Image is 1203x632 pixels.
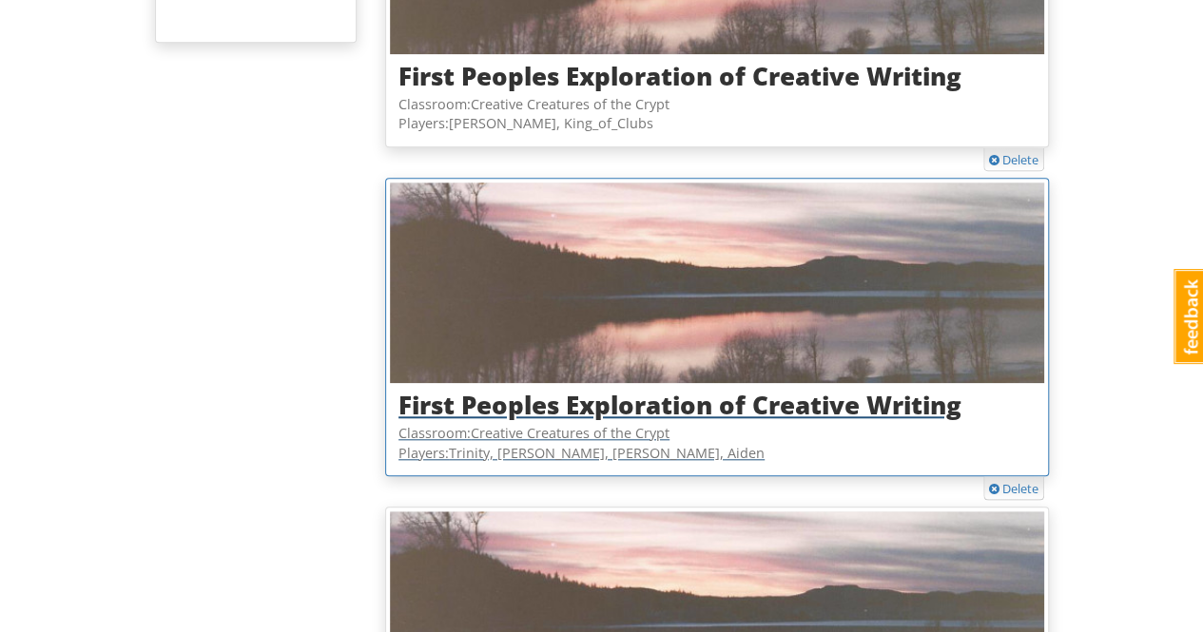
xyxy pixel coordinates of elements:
h3: First Peoples Exploration of Creative Writing [398,63,1036,90]
a: First Peoples Exploration of Creative WritingClassroom:Creative Creatures of the CryptPlayers:Tri... [385,178,1049,476]
h3: First Peoples Exploration of Creative Writing [398,392,1036,419]
p: Classroom: Creative Creatures of the Crypt Players: [PERSON_NAME], King_of_Clubs [398,95,1036,134]
img: a0nw6ss4o7hm6ejcrgie.jpg [390,182,1044,384]
a: Delete [989,150,1038,167]
p: Classroom: Creative Creatures of the Crypt Players: Trinity, [PERSON_NAME], [PERSON_NAME], Aiden [398,424,1036,463]
a: Delete [989,479,1038,496]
